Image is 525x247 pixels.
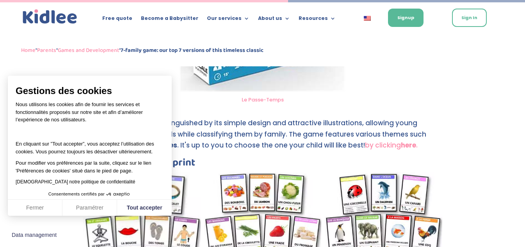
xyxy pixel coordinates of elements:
[37,46,56,55] a: Parents
[452,9,487,27] a: Sign In
[16,85,164,97] span: Gestions des cookies
[242,96,284,103] a: Le Passe-Temps
[388,9,424,27] a: Signup
[141,16,198,24] a: Become a Babysitter
[21,46,263,55] span: " " "
[401,140,416,150] strong: here
[62,200,117,216] button: Paramétrer
[258,16,290,24] a: About us
[21,8,79,26] img: logo_kidlee_blue
[16,101,164,129] p: Nous utilisons les cookies afin de fournir les services et fonctionnalités proposés sur notre sit...
[16,133,164,156] p: En cliquant sur ”Tout accepter”, vous acceptez l’utilisation des cookies. Vous pourrez toujours l...
[364,16,371,21] img: English
[121,46,263,55] strong: 7-family game: our top 7 versions of this timeless classic
[16,179,135,185] a: [DEMOGRAPHIC_DATA] notre politique de confidentialité
[207,16,249,24] a: Our services
[299,16,336,24] a: Resources
[7,227,61,243] button: Fermer le widget sans consentement
[48,192,105,196] span: Consentements certifiés par
[365,140,418,150] a: by clickinghere.
[106,183,130,206] svg: Axeptio
[8,200,62,216] button: Fermer
[83,117,442,158] p: This timeless game is distinguished by its simple design and attractive illustrations, allowing y...
[83,158,442,172] h3: 7 families games to print
[58,46,119,55] a: Games and Development
[21,46,36,55] a: Home
[44,189,135,199] button: Consentements certifiés par
[21,8,79,26] a: Kidlee Logo
[117,200,172,216] button: Tout accepter
[16,159,164,174] p: Pour modifier vos préférences par la suite, cliquez sur le lien 'Préférences de cookies' situé da...
[102,16,132,24] a: Free quote
[12,232,57,239] span: Data management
